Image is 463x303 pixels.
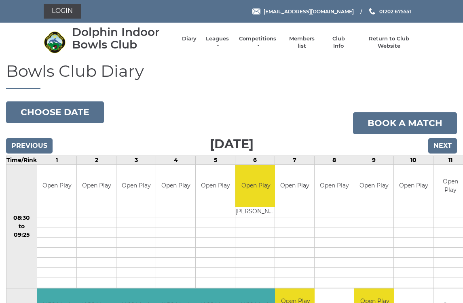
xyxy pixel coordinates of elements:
[369,8,375,15] img: Phone us
[368,8,411,15] a: Phone us 01202 675551
[354,156,394,164] td: 9
[196,156,235,164] td: 5
[196,165,235,207] td: Open Play
[327,35,350,50] a: Club Info
[156,165,195,207] td: Open Play
[379,8,411,14] span: 01202 675551
[235,156,275,164] td: 6
[205,35,230,50] a: Leagues
[264,8,354,14] span: [EMAIL_ADDRESS][DOMAIN_NAME]
[44,31,66,53] img: Dolphin Indoor Bowls Club
[77,156,116,164] td: 2
[6,101,104,123] button: Choose date
[37,156,77,164] td: 1
[6,138,53,154] input: Previous
[156,156,196,164] td: 4
[358,35,419,50] a: Return to Club Website
[6,164,37,288] td: 08:30 to 09:25
[394,165,433,207] td: Open Play
[353,112,457,134] a: Book a match
[252,8,260,15] img: Email
[354,165,393,207] td: Open Play
[394,156,433,164] td: 10
[182,35,197,42] a: Diary
[6,62,457,89] h1: Bowls Club Diary
[428,138,457,154] input: Next
[37,165,76,207] td: Open Play
[235,165,276,207] td: Open Play
[116,156,156,164] td: 3
[315,156,354,164] td: 8
[285,35,319,50] a: Members list
[315,165,354,207] td: Open Play
[235,207,276,217] td: [PERSON_NAME]
[116,165,156,207] td: Open Play
[252,8,354,15] a: Email [EMAIL_ADDRESS][DOMAIN_NAME]
[238,35,277,50] a: Competitions
[77,165,116,207] td: Open Play
[6,156,37,164] td: Time/Rink
[44,4,81,19] a: Login
[275,156,315,164] td: 7
[275,165,314,207] td: Open Play
[72,26,174,51] div: Dolphin Indoor Bowls Club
